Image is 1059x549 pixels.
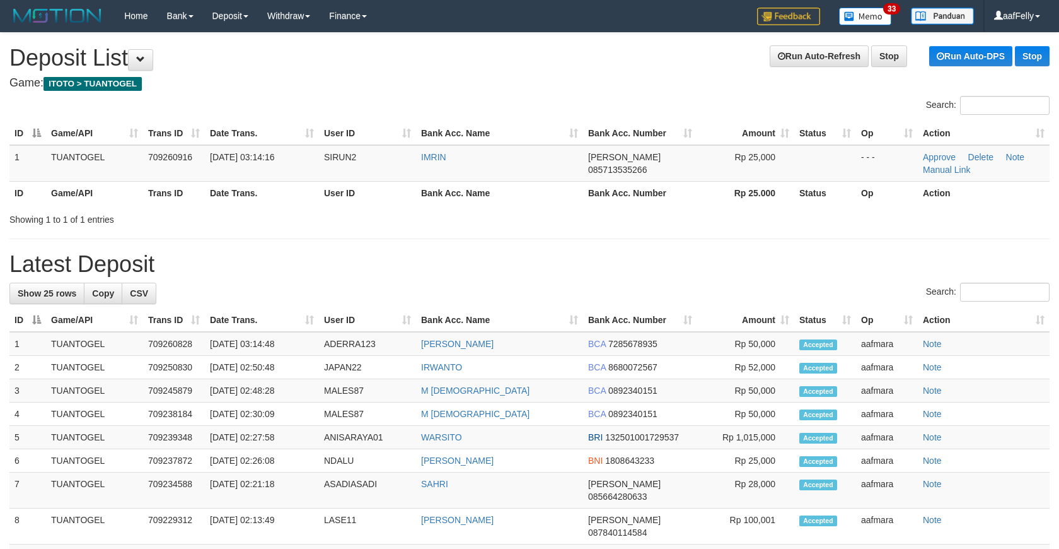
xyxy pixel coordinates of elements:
th: Bank Acc. Number [583,181,697,204]
span: Copy 0892340151 to clipboard [608,409,657,419]
th: ID [9,181,46,204]
a: Run Auto-Refresh [770,45,869,67]
td: TUANTOGEL [46,509,143,545]
span: Accepted [799,339,837,350]
a: Note [923,362,942,372]
a: Run Auto-DPS [929,46,1012,66]
h4: Game: [9,77,1050,90]
th: Action [918,181,1050,204]
td: 2 [9,356,46,379]
span: CSV [130,288,148,298]
a: Stop [871,45,907,67]
td: [DATE] 02:21:18 [205,473,319,509]
a: WARSITO [421,432,462,442]
th: Op [856,181,918,204]
a: SAHRI [421,479,448,489]
td: TUANTOGEL [46,403,143,426]
td: 709250830 [143,356,205,379]
td: 3 [9,379,46,403]
img: MOTION_logo.png [9,6,105,25]
span: 33 [883,3,900,15]
td: aafmara [856,356,918,379]
a: Note [923,409,942,419]
a: IMRIN [421,152,446,162]
img: Button%20Memo.svg [839,8,892,25]
th: Status: activate to sort column ascending [794,309,856,332]
span: Copy [92,288,114,298]
span: [PERSON_NAME] [588,515,661,525]
th: User ID [319,181,416,204]
input: Search: [960,283,1050,302]
td: LASE11 [319,509,416,545]
span: BCA [588,339,606,349]
th: Bank Acc. Number: activate to sort column ascending [583,309,697,332]
td: TUANTOGEL [46,449,143,473]
span: BCA [588,409,606,419]
a: Show 25 rows [9,283,84,304]
td: Rp 1,015,000 [697,426,794,449]
td: Rp 50,000 [697,403,794,426]
th: Date Trans. [205,181,319,204]
a: [PERSON_NAME] [421,515,494,525]
td: 7 [9,473,46,509]
td: 709229312 [143,509,205,545]
th: Bank Acc. Number: activate to sort column ascending [583,122,697,145]
td: aafmara [856,403,918,426]
span: Accepted [799,516,837,526]
span: Accepted [799,480,837,490]
a: Note [923,515,942,525]
span: Copy 087840114584 to clipboard [588,528,647,538]
th: ID: activate to sort column descending [9,309,46,332]
td: [DATE] 02:48:28 [205,379,319,403]
h1: Latest Deposit [9,252,1050,277]
div: Showing 1 to 1 of 1 entries [9,208,432,226]
a: Manual Link [923,165,971,175]
a: M [DEMOGRAPHIC_DATA] [421,386,529,396]
span: 709260916 [148,152,192,162]
td: aafmara [856,332,918,356]
th: Status: activate to sort column ascending [794,122,856,145]
td: TUANTOGEL [46,379,143,403]
span: BNI [588,456,603,466]
span: SIRUN2 [324,152,356,162]
span: Copy 8680072567 to clipboard [608,362,657,372]
td: Rp 25,000 [697,449,794,473]
a: CSV [122,283,156,304]
th: Bank Acc. Name: activate to sort column ascending [416,122,583,145]
td: TUANTOGEL [46,356,143,379]
td: 709234588 [143,473,205,509]
span: Copy 7285678935 to clipboard [608,339,657,349]
span: Copy 1808643233 to clipboard [605,456,654,466]
img: Feedback.jpg [757,8,820,25]
a: Note [923,386,942,396]
td: Rp 100,001 [697,509,794,545]
th: User ID: activate to sort column ascending [319,122,416,145]
td: TUANTOGEL [46,473,143,509]
span: Copy 085664280633 to clipboard [588,492,647,502]
span: Accepted [799,386,837,397]
td: 709239348 [143,426,205,449]
th: ID: activate to sort column descending [9,122,46,145]
td: 709238184 [143,403,205,426]
a: Note [923,339,942,349]
a: Delete [968,152,993,162]
span: Accepted [799,410,837,420]
td: 6 [9,449,46,473]
span: BRI [588,432,603,442]
td: - - - [856,145,918,182]
th: Date Trans.: activate to sort column ascending [205,309,319,332]
td: [DATE] 02:50:48 [205,356,319,379]
th: User ID: activate to sort column ascending [319,309,416,332]
td: NDALU [319,449,416,473]
th: Bank Acc. Name [416,181,583,204]
th: Status [794,181,856,204]
a: Note [923,456,942,466]
td: TUANTOGEL [46,332,143,356]
td: MALES87 [319,379,416,403]
th: Action: activate to sort column ascending [918,122,1050,145]
td: Rp 50,000 [697,332,794,356]
a: Note [923,432,942,442]
td: aafmara [856,509,918,545]
th: Op: activate to sort column ascending [856,122,918,145]
span: [PERSON_NAME] [588,152,661,162]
